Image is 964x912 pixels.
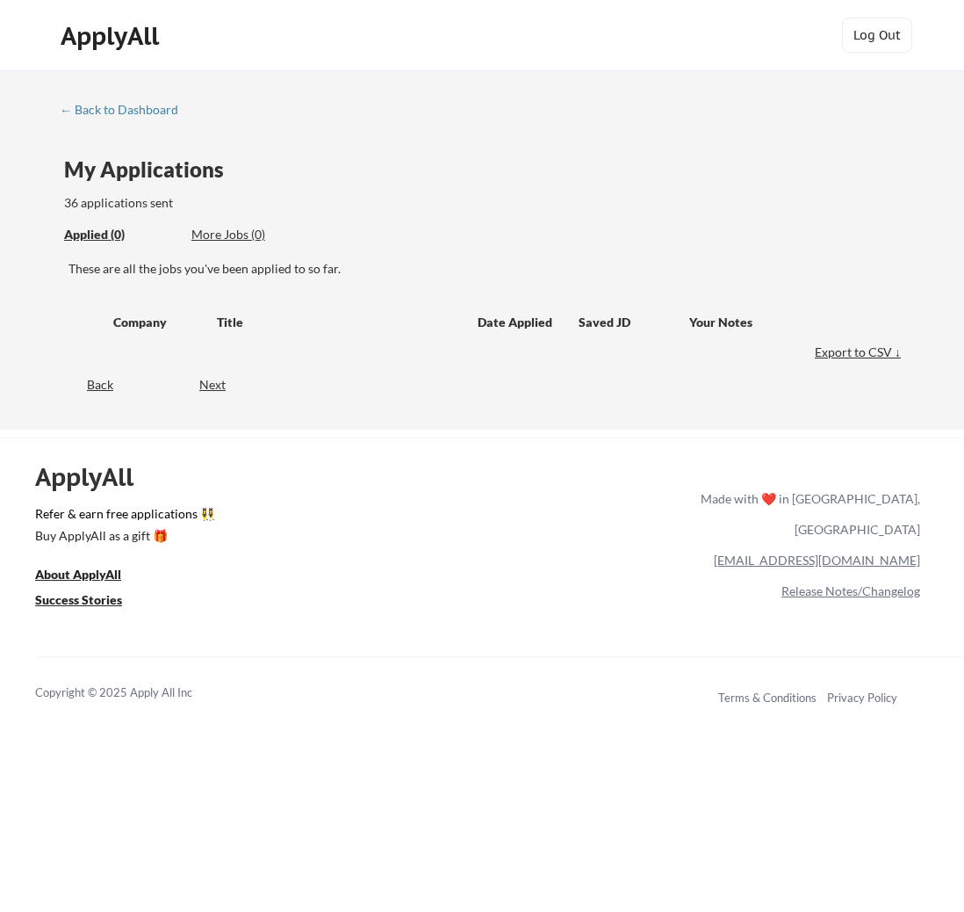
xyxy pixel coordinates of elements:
[68,260,905,278] div: These are all the jobs you've been applied to so far.
[35,590,146,612] a: Success Stories
[64,226,178,244] div: These are all the jobs you've been applied to so far.
[478,314,555,331] div: Date Applied
[689,314,889,331] div: Your Notes
[35,567,121,582] u: About ApplyAll
[35,462,154,492] div: ApplyAll
[694,483,920,545] div: Made with ❤️ in [GEOGRAPHIC_DATA], [GEOGRAPHIC_DATA]
[199,376,246,394] div: Next
[815,344,905,361] div: Export to CSV ↓
[60,104,191,116] div: ← Back to Dashboard
[61,21,164,51] div: ApplyAll
[217,314,461,331] div: Title
[714,553,920,568] a: [EMAIL_ADDRESS][DOMAIN_NAME]
[827,691,897,705] a: Privacy Policy
[35,684,237,702] div: Copyright © 2025 Apply All Inc
[718,691,817,705] a: Terms & Conditions
[64,159,238,180] div: My Applications
[781,583,920,598] a: Release Notes/Changelog
[35,592,122,607] u: Success Stories
[35,530,211,542] div: Buy ApplyAll as a gift 🎁
[35,565,146,587] a: About ApplyAll
[191,226,320,244] div: These are job applications we think you'd be a good fit for, but couldn't apply you to automatica...
[579,306,689,337] div: Saved JD
[35,508,334,526] a: Refer & earn free applications 👯‍♀️
[60,103,191,120] a: ← Back to Dashboard
[60,376,113,394] div: Back
[64,194,404,212] div: 36 applications sent
[64,226,178,243] div: Applied (0)
[113,314,201,331] div: Company
[191,226,320,243] div: More Jobs (0)
[842,18,912,53] button: Log Out
[35,526,211,548] a: Buy ApplyAll as a gift 🎁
